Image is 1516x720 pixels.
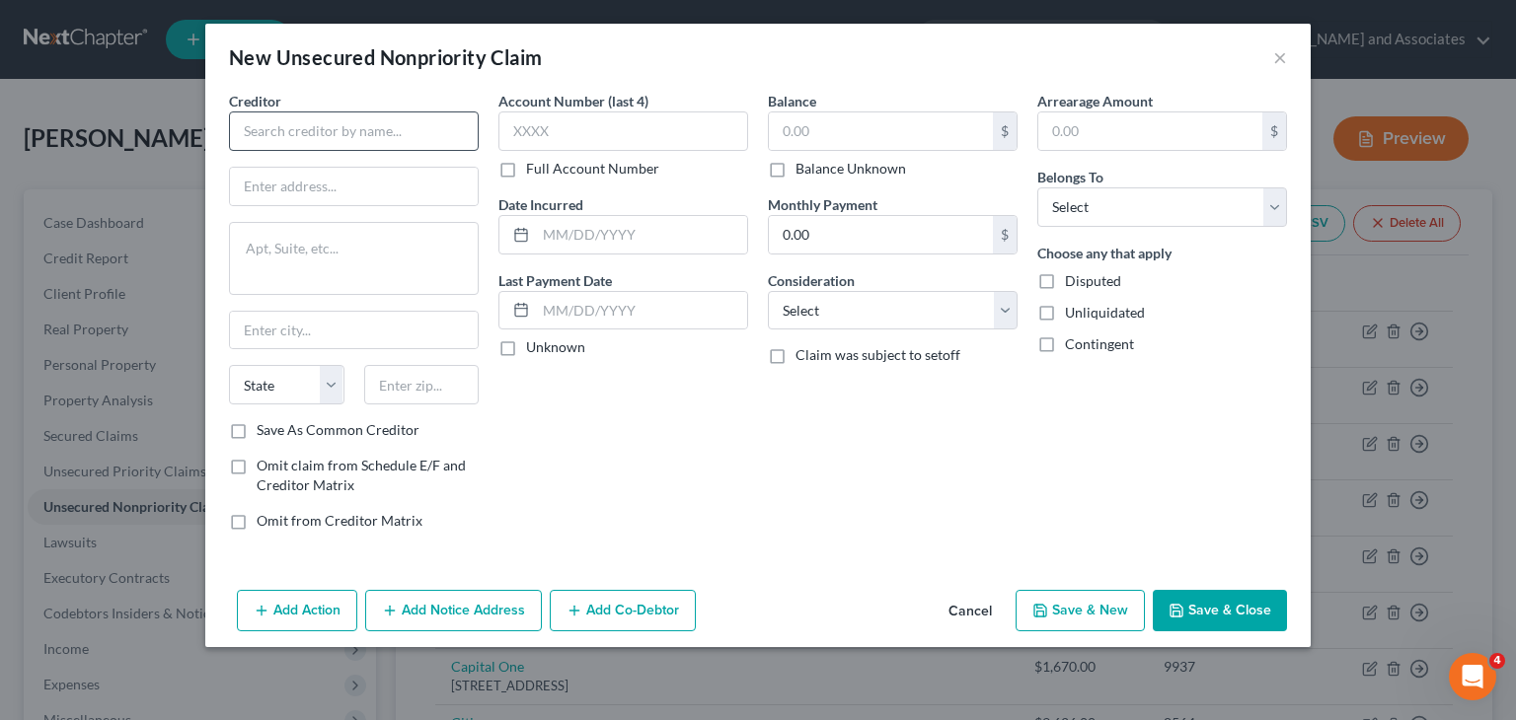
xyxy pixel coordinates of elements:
label: Consideration [768,270,855,291]
label: Save As Common Creditor [257,420,419,440]
span: Creditor [229,93,281,109]
label: Arrearage Amount [1037,91,1153,111]
input: XXXX [498,111,748,151]
input: 0.00 [769,216,993,253]
label: Last Payment Date [498,270,612,291]
input: Enter city... [230,312,478,349]
button: × [1273,45,1287,69]
span: Unliquidated [1065,304,1145,321]
input: Enter address... [230,168,478,205]
input: 0.00 [1038,112,1262,150]
input: MM/DD/YYYY [536,292,747,329]
div: $ [1262,112,1286,150]
label: Unknown [526,337,585,357]
button: Save & New [1016,590,1145,631]
label: Monthly Payment [768,194,877,215]
button: Add Action [237,590,357,631]
label: Account Number (last 4) [498,91,648,111]
input: Enter zip... [364,365,480,404]
span: Belongs To [1037,169,1103,185]
input: 0.00 [769,112,993,150]
label: Balance [768,91,816,111]
label: Date Incurred [498,194,583,215]
label: Choose any that apply [1037,243,1172,263]
span: Omit from Creditor Matrix [257,512,422,529]
span: 4 [1489,653,1505,669]
button: Cancel [933,592,1008,631]
label: Balance Unknown [796,159,906,179]
span: Contingent [1065,335,1134,352]
span: Omit claim from Schedule E/F and Creditor Matrix [257,457,466,493]
label: Full Account Number [526,159,659,179]
div: $ [993,216,1017,253]
button: Add Co-Debtor [550,590,696,631]
div: $ [993,112,1017,150]
iframe: Intercom live chat [1449,653,1496,700]
button: Add Notice Address [365,590,542,631]
span: Disputed [1065,272,1121,289]
div: New Unsecured Nonpriority Claim [229,43,542,71]
span: Claim was subject to setoff [796,346,960,363]
button: Save & Close [1153,590,1287,631]
input: Search creditor by name... [229,111,479,151]
input: MM/DD/YYYY [536,216,747,253]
